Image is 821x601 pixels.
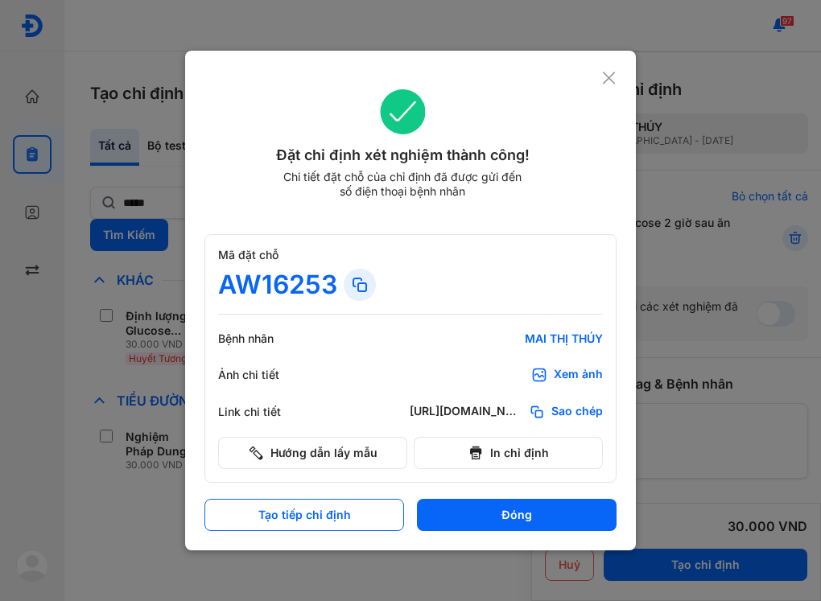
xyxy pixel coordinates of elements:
button: Đóng [417,499,617,531]
div: [URL][DOMAIN_NAME] [410,404,522,420]
div: Chi tiết đặt chỗ của chỉ định đã được gửi đến số điện thoại bệnh nhân [276,170,529,199]
div: Link chi tiết [218,405,315,419]
button: Hướng dẫn lấy mẫu [218,437,407,469]
div: AW16253 [218,269,337,301]
div: Mã đặt chỗ [218,248,603,262]
div: Bệnh nhân [218,331,315,346]
button: Tạo tiếp chỉ định [204,499,404,531]
div: MAI THỊ THÚY [410,331,603,346]
div: Xem ảnh [554,367,603,383]
div: Ảnh chi tiết [218,368,315,382]
div: Đặt chỉ định xét nghiệm thành công! [204,144,601,167]
span: Sao chép [551,404,603,420]
button: In chỉ định [414,437,603,469]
